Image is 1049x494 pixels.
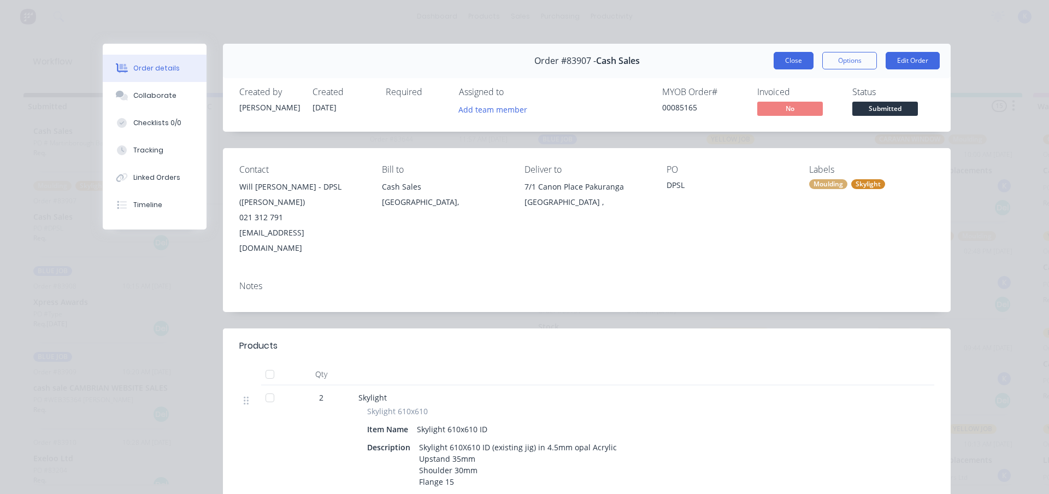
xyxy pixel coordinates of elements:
[851,179,885,189] div: Skylight
[133,63,180,73] div: Order details
[103,55,207,82] button: Order details
[367,439,415,455] div: Description
[459,87,568,97] div: Assigned to
[386,87,446,97] div: Required
[667,164,792,175] div: PO
[382,195,507,210] div: [GEOGRAPHIC_DATA],
[415,439,621,490] div: Skylight 610X610 ID (existing jig) in 4.5mm opal Acrylic Upstand 35mm Shoulder 30mm Flange 15
[809,164,934,175] div: Labels
[412,421,492,437] div: Skylight 610x610 ID
[809,179,847,189] div: Moulding
[596,56,640,66] span: Cash Sales
[239,179,364,256] div: Will [PERSON_NAME] - DPSL ([PERSON_NAME])021 312 791[EMAIL_ADDRESS][DOMAIN_NAME]
[524,195,650,210] div: [GEOGRAPHIC_DATA] ,
[524,179,650,195] div: 7/1 Canon Place Pakuranga
[852,102,918,118] button: Submitted
[662,87,744,97] div: MYOB Order #
[103,137,207,164] button: Tracking
[103,164,207,191] button: Linked Orders
[319,392,323,403] span: 2
[133,200,162,210] div: Timeline
[459,102,533,116] button: Add team member
[313,102,337,113] span: [DATE]
[288,363,354,385] div: Qty
[662,102,744,113] div: 00085165
[239,210,364,225] div: 021 312 791
[133,91,176,101] div: Collaborate
[103,109,207,137] button: Checklists 0/0
[524,179,650,214] div: 7/1 Canon Place Pakuranga[GEOGRAPHIC_DATA] ,
[852,87,934,97] div: Status
[757,102,823,115] span: No
[358,392,387,403] span: Skylight
[239,102,299,113] div: [PERSON_NAME]
[852,102,918,115] span: Submitted
[524,164,650,175] div: Deliver to
[382,179,507,195] div: Cash Sales
[667,179,792,195] div: DPSL
[239,87,299,97] div: Created by
[313,87,373,97] div: Created
[133,145,163,155] div: Tracking
[382,164,507,175] div: Bill to
[382,179,507,214] div: Cash Sales[GEOGRAPHIC_DATA],
[103,82,207,109] button: Collaborate
[239,339,278,352] div: Products
[886,52,940,69] button: Edit Order
[822,52,877,69] button: Options
[133,173,180,183] div: Linked Orders
[774,52,814,69] button: Close
[239,281,934,291] div: Notes
[133,118,181,128] div: Checklists 0/0
[534,56,596,66] span: Order #83907 -
[453,102,533,116] button: Add team member
[757,87,839,97] div: Invoiced
[103,191,207,219] button: Timeline
[239,225,364,256] div: [EMAIL_ADDRESS][DOMAIN_NAME]
[367,405,428,417] span: Skylight 610x610
[239,179,364,210] div: Will [PERSON_NAME] - DPSL ([PERSON_NAME])
[239,164,364,175] div: Contact
[367,421,412,437] div: Item Name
